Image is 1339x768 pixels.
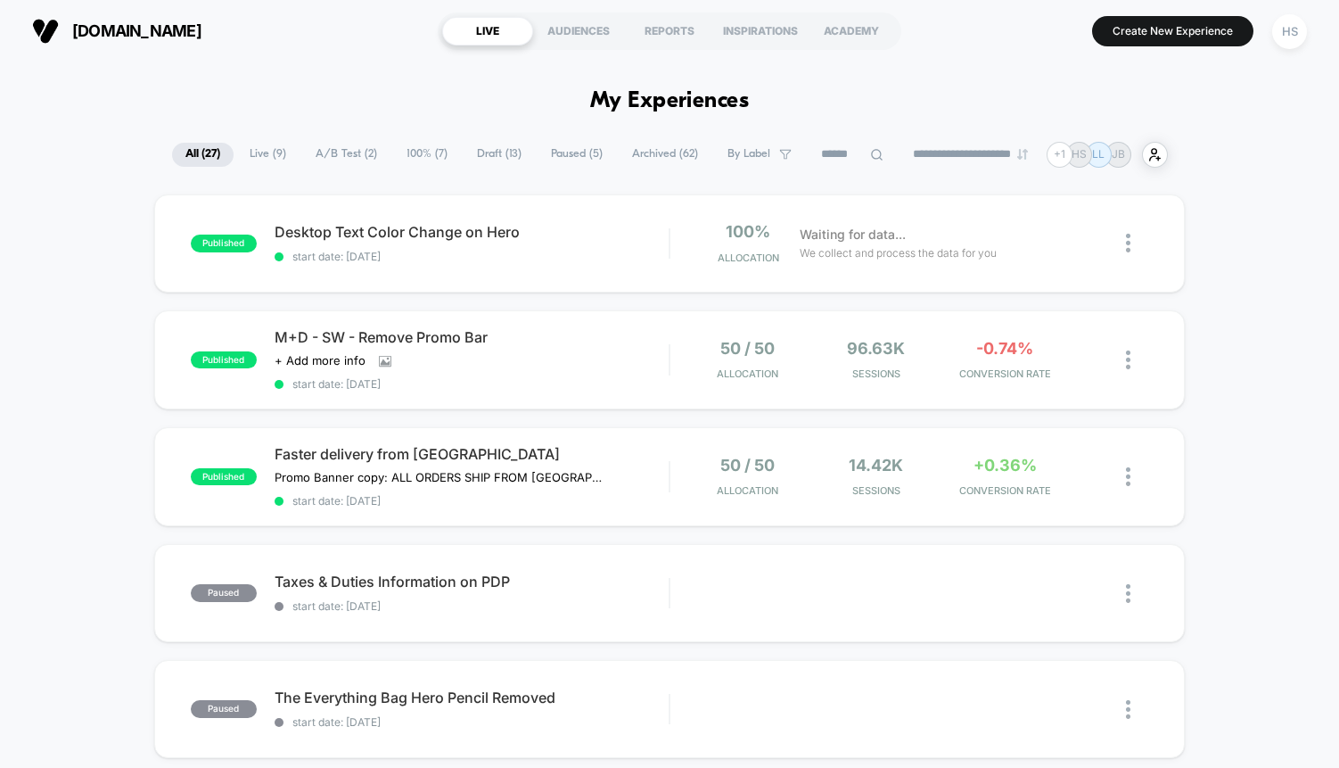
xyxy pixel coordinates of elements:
span: All ( 27 ) [172,143,234,167]
img: close [1126,584,1130,603]
div: LIVE [442,17,533,45]
span: Allocation [717,485,778,497]
span: 50 / 50 [720,340,775,359]
div: HS [1272,14,1307,49]
span: Sessions [817,368,936,380]
span: published [191,351,257,369]
p: HS [1072,148,1087,161]
h1: My Experiences [590,89,750,115]
button: HS [1267,13,1312,50]
div: AUDIENCES [533,17,624,45]
p: JB [1112,148,1125,161]
img: close [1126,351,1130,369]
span: Waiting for data... [800,225,906,244]
span: start date: [DATE] [275,378,669,391]
span: Draft ( 13 ) [464,143,535,167]
button: Create New Experience [1092,16,1253,46]
span: 96.63k [847,340,905,359]
span: Taxes & Duties Information on PDP [275,574,669,590]
span: 100% [726,223,770,242]
span: start date: [DATE] [275,495,669,508]
span: Paused ( 5 ) [538,143,616,167]
img: close [1126,234,1130,252]
span: published [191,235,257,252]
span: Sessions [817,485,936,497]
span: 100% ( 7 ) [393,143,461,167]
span: start date: [DATE] [275,716,669,729]
img: close [1126,700,1130,719]
span: We collect and process the data for you [800,244,997,261]
span: [DOMAIN_NAME] [72,22,201,41]
img: close [1126,467,1130,486]
button: [DOMAIN_NAME] [27,17,207,45]
span: Allocation [718,252,779,264]
span: +0.36% [973,457,1037,475]
span: start date: [DATE] [275,600,669,613]
span: M+D - SW - Remove Promo Bar [275,329,669,345]
span: Faster delivery from [GEOGRAPHIC_DATA] [275,446,669,462]
span: Allocation [717,368,778,380]
span: 14.42k [849,457,903,475]
span: published [191,468,257,486]
span: Desktop Text Color Change on Hero [275,224,669,240]
div: + 1 [1047,142,1072,168]
div: REPORTS [624,17,715,45]
span: Live ( 9 ) [236,143,300,167]
p: LL [1092,148,1105,161]
span: paused [191,584,257,602]
span: start date: [DATE] [275,251,669,263]
div: ACADEMY [806,17,897,45]
img: Visually logo [32,18,59,45]
span: paused [191,700,257,718]
span: -0.74% [976,340,1033,359]
div: INSPIRATIONS [715,17,806,45]
img: end [1017,149,1028,160]
span: By Label [727,148,770,161]
span: Archived ( 62 ) [619,143,711,167]
span: CONVERSION RATE [945,485,1064,497]
span: CONVERSION RATE [945,368,1064,380]
span: + Add more info [275,354,366,367]
span: The Everything Bag Hero Pencil Removed [275,690,669,706]
span: A/B Test ( 2 ) [302,143,390,167]
span: Promo Banner copy: ALL ORDERS SHIP FROM [GEOGRAPHIC_DATA] FOR FASTER DELIVERY [275,471,605,484]
span: 50 / 50 [720,457,775,475]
